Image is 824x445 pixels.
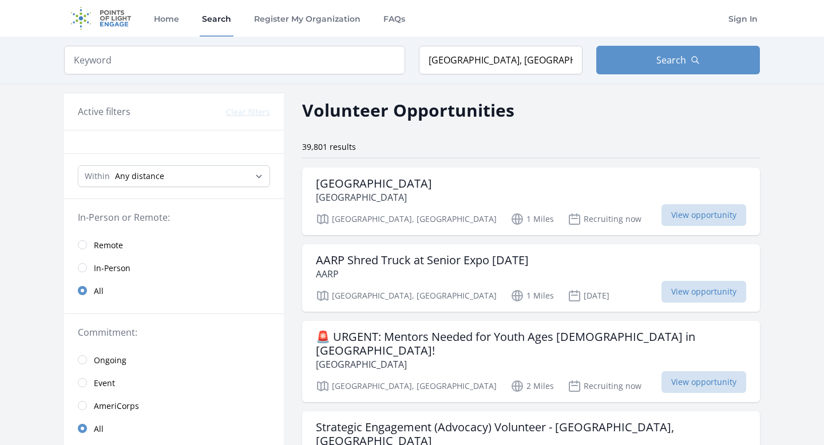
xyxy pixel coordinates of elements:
[316,177,432,190] h3: [GEOGRAPHIC_DATA]
[94,263,130,274] span: In-Person
[64,348,284,371] a: Ongoing
[64,417,284,440] a: All
[596,46,760,74] button: Search
[64,279,284,302] a: All
[510,379,554,393] p: 2 Miles
[316,330,746,357] h3: 🚨 URGENT: Mentors Needed for Youth Ages [DEMOGRAPHIC_DATA] in [GEOGRAPHIC_DATA]!
[302,244,760,312] a: AARP Shred Truck at Senior Expo [DATE] AARP [GEOGRAPHIC_DATA], [GEOGRAPHIC_DATA] 1 Miles [DATE] V...
[64,371,284,394] a: Event
[316,190,432,204] p: [GEOGRAPHIC_DATA]
[661,204,746,226] span: View opportunity
[656,53,686,67] span: Search
[64,46,405,74] input: Keyword
[94,400,139,412] span: AmeriCorps
[94,355,126,366] span: Ongoing
[568,212,641,226] p: Recruiting now
[78,165,270,187] select: Search Radius
[316,267,529,281] p: AARP
[661,281,746,303] span: View opportunity
[226,106,270,118] button: Clear filters
[510,212,554,226] p: 1 Miles
[316,379,497,393] p: [GEOGRAPHIC_DATA], [GEOGRAPHIC_DATA]
[94,285,104,297] span: All
[568,379,641,393] p: Recruiting now
[302,168,760,235] a: [GEOGRAPHIC_DATA] [GEOGRAPHIC_DATA] [GEOGRAPHIC_DATA], [GEOGRAPHIC_DATA] 1 Miles Recruiting now V...
[78,105,130,118] h3: Active filters
[64,394,284,417] a: AmeriCorps
[94,423,104,435] span: All
[316,289,497,303] p: [GEOGRAPHIC_DATA], [GEOGRAPHIC_DATA]
[568,289,609,303] p: [DATE]
[302,141,356,152] span: 39,801 results
[316,212,497,226] p: [GEOGRAPHIC_DATA], [GEOGRAPHIC_DATA]
[64,233,284,256] a: Remote
[302,321,760,402] a: 🚨 URGENT: Mentors Needed for Youth Ages [DEMOGRAPHIC_DATA] in [GEOGRAPHIC_DATA]! [GEOGRAPHIC_DATA...
[419,46,583,74] input: Location
[661,371,746,393] span: View opportunity
[78,210,270,224] legend: In-Person or Remote:
[510,289,554,303] p: 1 Miles
[302,97,514,123] h2: Volunteer Opportunities
[94,240,123,251] span: Remote
[64,256,284,279] a: In-Person
[94,378,115,389] span: Event
[316,253,529,267] h3: AARP Shred Truck at Senior Expo [DATE]
[78,325,270,339] legend: Commitment:
[316,357,746,371] p: [GEOGRAPHIC_DATA]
